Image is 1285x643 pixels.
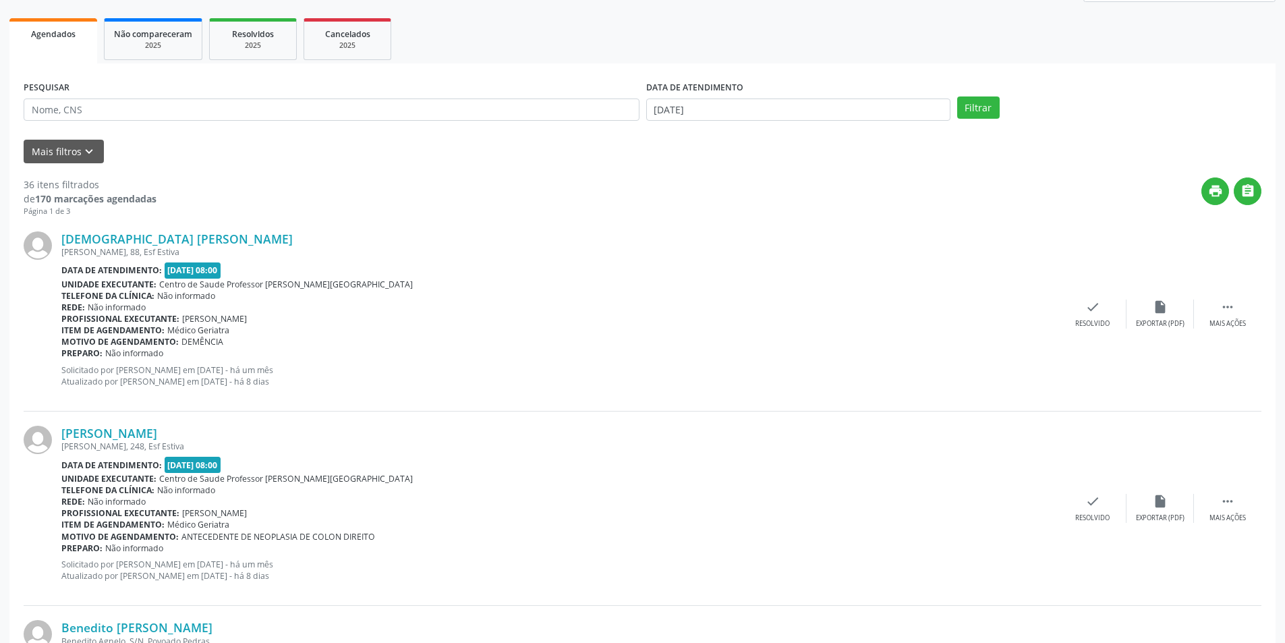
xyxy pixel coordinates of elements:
[159,279,413,290] span: Centro de Saude Professor [PERSON_NAME][GEOGRAPHIC_DATA]
[181,336,223,347] span: DEMÊNCIA
[1153,300,1168,314] i: insert_drive_file
[61,484,154,496] b: Telefone da clínica:
[165,457,221,472] span: [DATE] 08:00
[61,459,162,471] b: Data de atendimento:
[1201,177,1229,205] button: print
[957,96,1000,119] button: Filtrar
[182,313,247,325] span: [PERSON_NAME]
[61,507,179,519] b: Profissional executante:
[1075,513,1110,523] div: Resolvido
[24,177,156,192] div: 36 itens filtrados
[61,325,165,336] b: Item de agendamento:
[646,78,743,99] label: DATA DE ATENDIMENTO
[61,264,162,276] b: Data de atendimento:
[61,559,1059,582] p: Solicitado por [PERSON_NAME] em [DATE] - há um mês Atualizado por [PERSON_NAME] em [DATE] - há 8 ...
[61,441,1059,452] div: [PERSON_NAME], 248, Esf Estiva
[165,262,221,278] span: [DATE] 08:00
[114,28,192,40] span: Não compareceram
[82,144,96,159] i: keyboard_arrow_down
[61,246,1059,258] div: [PERSON_NAME], 88, Esf Estiva
[61,313,179,325] b: Profissional executante:
[1220,300,1235,314] i: 
[31,28,76,40] span: Agendados
[1085,300,1100,314] i: check
[24,426,52,454] img: img
[24,206,156,217] div: Página 1 de 3
[1209,319,1246,329] div: Mais ações
[61,496,85,507] b: Rede:
[1085,494,1100,509] i: check
[167,325,229,336] span: Médico Geriatra
[24,192,156,206] div: de
[61,290,154,302] b: Telefone da clínica:
[88,496,146,507] span: Não informado
[114,40,192,51] div: 2025
[61,426,157,441] a: [PERSON_NAME]
[325,28,370,40] span: Cancelados
[1153,494,1168,509] i: insert_drive_file
[105,542,163,554] span: Não informado
[61,364,1059,387] p: Solicitado por [PERSON_NAME] em [DATE] - há um mês Atualizado por [PERSON_NAME] em [DATE] - há 8 ...
[61,336,179,347] b: Motivo de agendamento:
[105,347,163,359] span: Não informado
[61,302,85,313] b: Rede:
[1240,184,1255,198] i: 
[24,140,104,163] button: Mais filtroskeyboard_arrow_down
[61,620,212,635] a: Benedito [PERSON_NAME]
[1220,494,1235,509] i: 
[1234,177,1261,205] button: 
[182,507,247,519] span: [PERSON_NAME]
[24,99,639,121] input: Nome, CNS
[24,78,69,99] label: PESQUISAR
[1136,513,1184,523] div: Exportar (PDF)
[1208,184,1223,198] i: print
[88,302,146,313] span: Não informado
[219,40,287,51] div: 2025
[61,279,156,290] b: Unidade executante:
[159,473,413,484] span: Centro de Saude Professor [PERSON_NAME][GEOGRAPHIC_DATA]
[35,192,156,205] strong: 170 marcações agendadas
[24,231,52,260] img: img
[314,40,381,51] div: 2025
[1136,319,1184,329] div: Exportar (PDF)
[181,531,375,542] span: ANTECEDENTE DE NEOPLASIA DE COLON DIREITO
[646,99,950,121] input: Selecione um intervalo
[61,542,103,554] b: Preparo:
[157,290,215,302] span: Não informado
[1075,319,1110,329] div: Resolvido
[61,519,165,530] b: Item de agendamento:
[61,531,179,542] b: Motivo de agendamento:
[61,473,156,484] b: Unidade executante:
[61,231,293,246] a: [DEMOGRAPHIC_DATA] [PERSON_NAME]
[1209,513,1246,523] div: Mais ações
[167,519,229,530] span: Médico Geriatra
[232,28,274,40] span: Resolvidos
[61,347,103,359] b: Preparo:
[157,484,215,496] span: Não informado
